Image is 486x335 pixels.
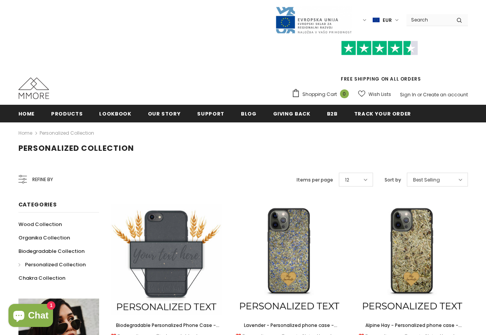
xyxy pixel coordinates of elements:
a: Sign In [400,91,416,98]
span: Products [51,110,83,117]
span: Lookbook [99,110,131,117]
span: Blog [241,110,257,117]
span: Wood Collection [18,221,62,228]
span: Our Story [148,110,181,117]
a: Organika Collection [18,231,70,244]
span: 0 [340,89,349,98]
span: EUR [383,17,392,24]
span: Giving back [273,110,310,117]
span: B2B [327,110,338,117]
a: Track your order [354,105,411,122]
label: Sort by [385,176,401,184]
a: Blog [241,105,257,122]
a: Giving back [273,105,310,122]
label: Items per page [297,176,333,184]
a: Home [18,129,32,138]
span: Wish Lists [368,91,391,98]
input: Search Site [406,14,451,25]
span: 12 [345,176,349,184]
a: Javni Razpis [275,17,352,23]
span: Personalized Collection [25,261,86,268]
inbox-online-store-chat: Shopify online store chat [6,304,55,329]
iframe: Customer reviews powered by Trustpilot [292,55,468,75]
span: Biodegradable Collection [18,248,85,255]
a: Lavender - Personalized phone case - Personalized gift [234,321,345,330]
span: Shopping Cart [302,91,337,98]
a: Products [51,105,83,122]
a: Personalized Collection [18,258,86,271]
span: or [417,91,422,98]
a: B2B [327,105,338,122]
span: FREE SHIPPING ON ALL ORDERS [292,44,468,82]
img: MMORE Cases [18,78,49,99]
span: Refine by [32,175,53,184]
span: Organika Collection [18,234,70,241]
span: Track your order [354,110,411,117]
img: Javni Razpis [275,6,352,34]
a: Shopping Cart 0 [292,89,353,100]
a: Wish Lists [358,87,391,101]
a: Alpine Hay - Personalized phone case - Personalized gift [357,321,468,330]
span: support [197,110,224,117]
a: Biodegradable Collection [18,244,85,258]
a: Biodegradable Personalized Phone Case - Black [111,321,222,330]
a: Our Story [148,105,181,122]
a: Create an account [423,91,468,98]
img: Trust Pilot Stars [341,41,418,56]
span: Categories [18,201,57,208]
span: Best Selling [413,176,440,184]
a: support [197,105,224,122]
a: Home [18,105,35,122]
a: Chakra Collection [18,271,65,285]
a: Personalized Collection [40,130,94,136]
a: Lookbook [99,105,131,122]
a: Wood Collection [18,218,62,231]
span: Chakra Collection [18,274,65,282]
span: Home [18,110,35,117]
span: Personalized Collection [18,143,134,153]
